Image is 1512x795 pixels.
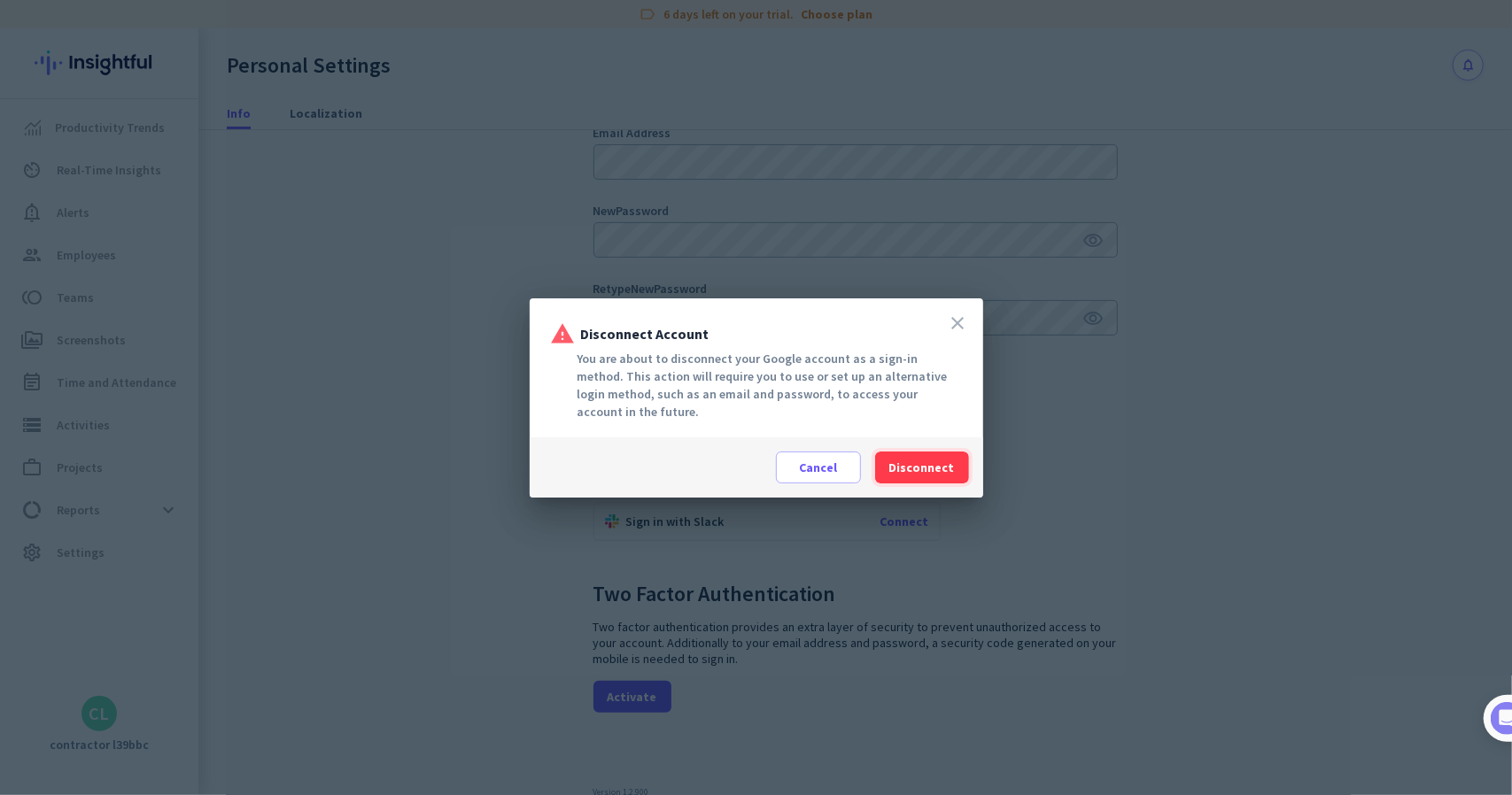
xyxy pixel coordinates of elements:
[875,452,969,483] button: Disconnect
[799,459,837,476] span: Cancel
[551,321,576,346] i: warning
[776,452,861,483] button: Cancel
[581,327,709,341] span: Disconnect Account
[889,459,955,476] span: Disconnect
[551,350,962,421] div: You are about to disconnect your Google account as a sign-in method. This action will require you...
[948,313,969,334] i: close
